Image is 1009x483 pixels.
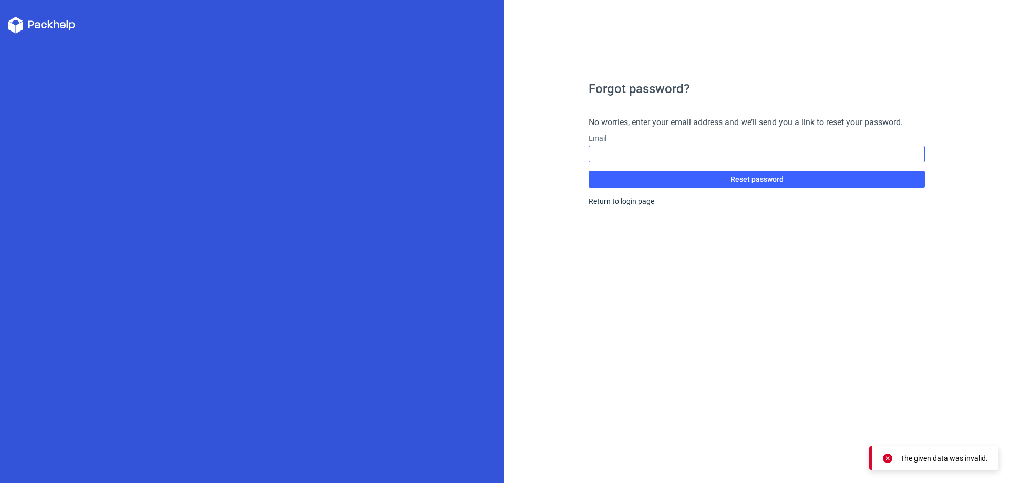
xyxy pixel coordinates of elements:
[589,133,925,143] label: Email
[589,116,925,129] h4: No worries, enter your email address and we’ll send you a link to reset your password.
[589,171,925,188] button: Reset password
[900,453,988,464] div: The given data was invalid.
[730,176,784,183] span: Reset password
[589,83,925,95] h1: Forgot password?
[589,197,654,205] a: Return to login page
